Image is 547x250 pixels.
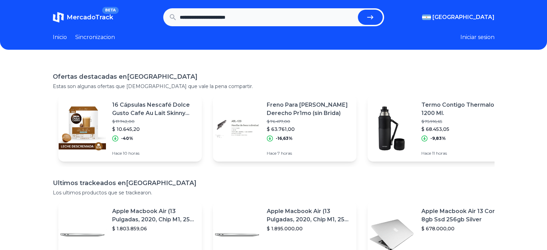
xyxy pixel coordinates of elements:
p: $ 76.477,00 [267,119,351,124]
button: Iniciar sesion [460,33,495,41]
h1: Ultimos trackeados en [GEOGRAPHIC_DATA] [53,178,495,188]
a: Featured imageFreno Para [PERSON_NAME] Derecho Pr1mo (sin Brida)$ 76.477,00$ 63.761,00-16,63%Hace... [213,95,356,162]
p: $ 75.916,65 [421,119,506,124]
p: Freno Para [PERSON_NAME] Derecho Pr1mo (sin Brida) [267,101,351,117]
p: $ 63.761,00 [267,126,351,133]
span: MercadoTrack [67,13,113,21]
img: Featured image [368,104,416,153]
img: MercadoTrack [53,12,64,23]
p: Hace 7 horas [267,151,351,156]
span: [GEOGRAPHIC_DATA] [432,13,495,21]
p: $ 1.895.000,00 [267,225,351,232]
p: $ 68.453,05 [421,126,506,133]
p: $ 1.803.859,06 [112,225,196,232]
img: Argentina [422,15,431,20]
p: $ 17.742,00 [112,119,196,124]
span: BETA [102,7,118,14]
p: Hace 11 horas [421,151,506,156]
a: Sincronizacion [75,33,115,41]
p: $ 678.000,00 [421,225,506,232]
p: Apple Macbook Air 13 Core I5 8gb Ssd 256gb Silver [421,207,506,224]
p: Los ultimos productos que se trackearon. [53,189,495,196]
img: Featured image [213,104,261,153]
a: Featured image16 Cápsulas Nescafé Dolce Gusto Cafe Au Lait Skinny Descremado$ 17.742,00$ 10.645,2... [58,95,202,162]
p: Termo Contigo Thermalock 1200 Ml. [421,101,506,117]
button: [GEOGRAPHIC_DATA] [422,13,495,21]
a: Inicio [53,33,67,41]
p: Hace 10 horas [112,151,196,156]
p: Apple Macbook Air (13 Pulgadas, 2020, Chip M1, 256 Gb De Ssd, 8 Gb De Ram) - Plata [112,207,196,224]
p: $ 10.645,20 [112,126,196,133]
h1: Ofertas destacadas en [GEOGRAPHIC_DATA] [53,72,495,81]
a: MercadoTrackBETA [53,12,113,23]
p: Estas son algunas ofertas que [DEMOGRAPHIC_DATA] que vale la pena compartir. [53,83,495,90]
p: -16,63% [276,136,293,141]
p: Apple Macbook Air (13 Pulgadas, 2020, Chip M1, 256 Gb De Ssd, 8 Gb De Ram) - Plata [267,207,351,224]
p: 16 Cápsulas Nescafé Dolce Gusto Cafe Au Lait Skinny Descremado [112,101,196,117]
img: Featured image [58,104,107,153]
a: Featured imageTermo Contigo Thermalock 1200 Ml.$ 75.916,65$ 68.453,05-9,83%Hace 11 horas [368,95,511,162]
p: -40% [121,136,133,141]
p: -9,83% [430,136,446,141]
